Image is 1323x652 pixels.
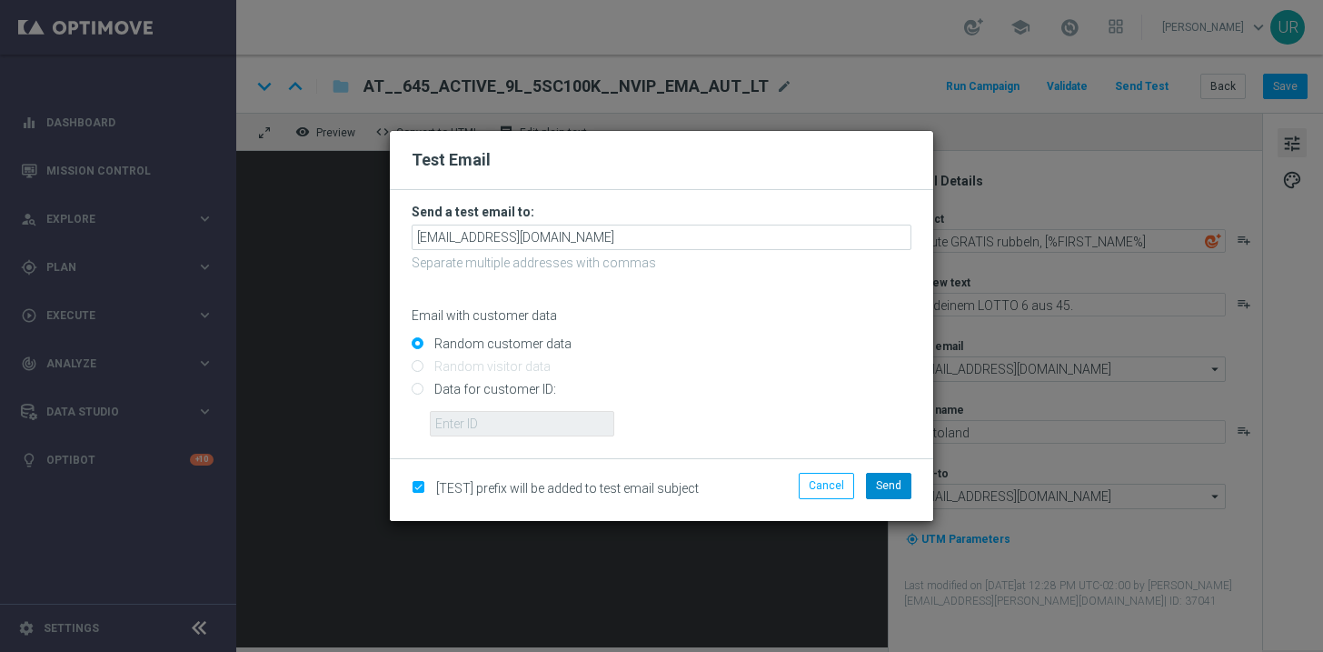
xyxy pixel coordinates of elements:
[866,473,911,498] button: Send
[412,307,911,324] p: Email with customer data
[412,149,911,171] h2: Test Email
[412,255,911,271] p: Separate multiple addresses with commas
[430,336,572,352] label: Random customer data
[436,481,699,496] span: [TEST] prefix will be added to test email subject
[430,411,614,436] input: Enter ID
[876,479,901,492] span: Send
[799,473,854,498] button: Cancel
[412,204,911,220] h3: Send a test email to:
